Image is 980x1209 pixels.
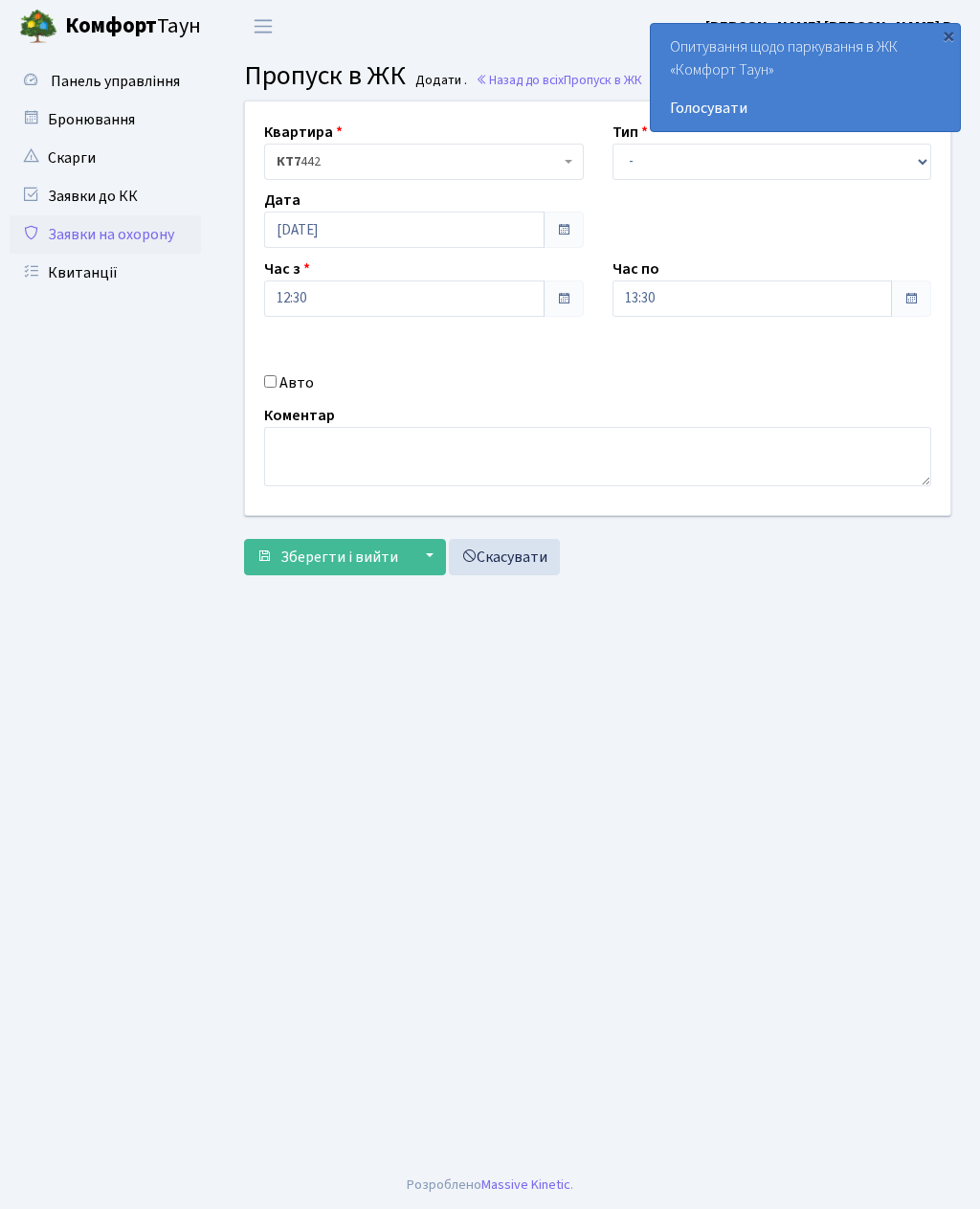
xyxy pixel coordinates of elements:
a: [PERSON_NAME] [PERSON_NAME] В. [705,15,957,38]
label: Тип [612,121,648,144]
label: Дата [264,189,301,212]
a: Скасувати [449,539,560,575]
a: Скарги [10,139,201,177]
span: Пропуск в ЖК [244,56,406,95]
small: Додати . [412,73,467,89]
a: Квитанції [10,254,201,292]
span: Панель управління [51,71,180,92]
a: Голосувати [670,97,941,120]
label: Квартира [264,121,343,144]
div: Розроблено . [407,1175,573,1196]
span: <b>КТ7</b>&nbsp;&nbsp;&nbsp;442 [264,144,584,180]
a: Заявки до КК [10,177,201,215]
button: Зберегти і вийти [244,539,411,575]
button: Переключити навігацію [239,11,287,42]
a: Панель управління [10,62,201,101]
label: Час з [264,257,310,280]
div: × [939,26,958,45]
label: Коментар [264,404,335,427]
label: Авто [279,371,314,394]
div: Опитування щодо паркування в ЖК «Комфорт Таун» [651,24,960,131]
a: Назад до всіхПропуск в ЖК [476,71,642,89]
span: <b>КТ7</b>&nbsp;&nbsp;&nbsp;442 [277,152,560,171]
a: Бронювання [10,101,201,139]
span: Пропуск в ЖК [564,71,642,89]
b: Комфорт [65,11,157,41]
label: Час по [612,257,659,280]
img: logo.png [19,8,57,46]
a: Заявки на охорону [10,215,201,254]
span: Зберегти і вийти [280,547,398,568]
a: Massive Kinetic [481,1175,570,1195]
span: Таун [65,11,201,43]
b: КТ7 [277,152,301,171]
b: [PERSON_NAME] [PERSON_NAME] В. [705,16,957,37]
